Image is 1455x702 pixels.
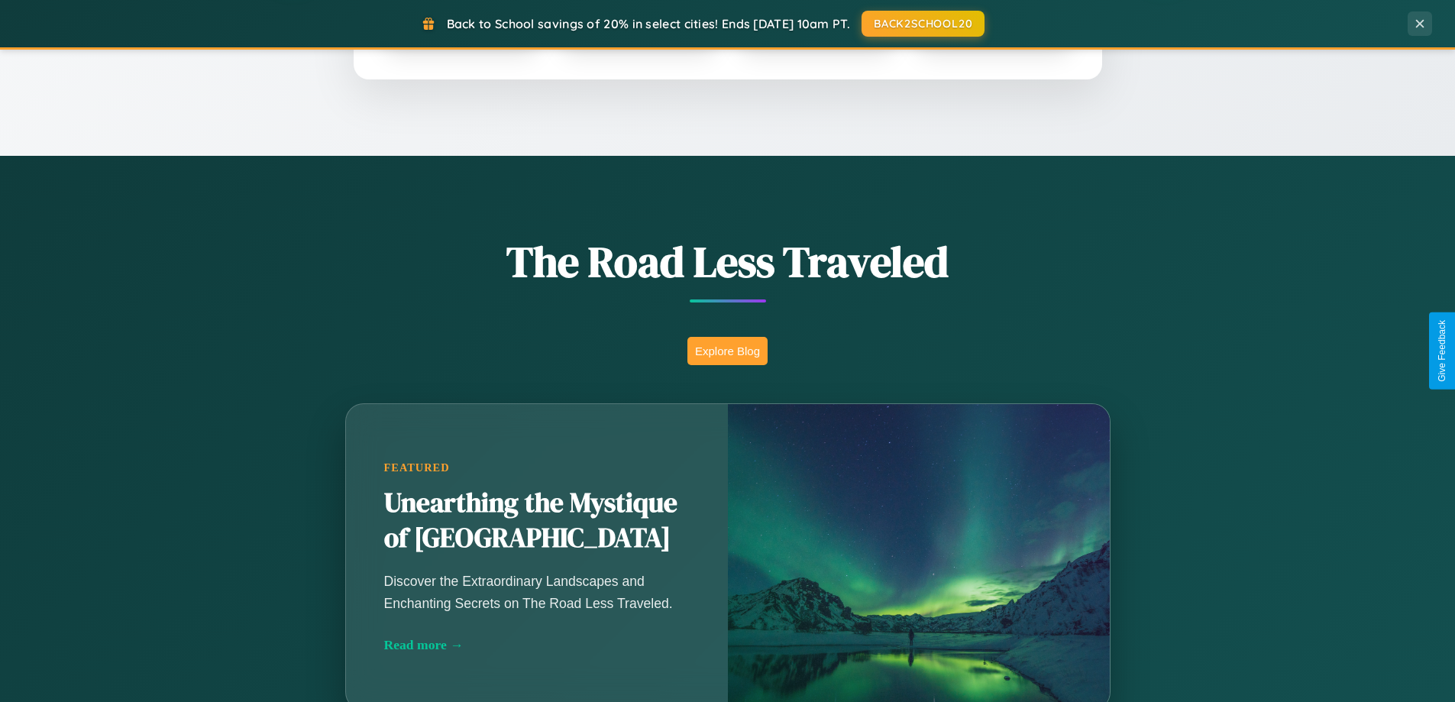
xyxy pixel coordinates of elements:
[384,571,690,613] p: Discover the Extraordinary Landscapes and Enchanting Secrets on The Road Less Traveled.
[384,486,690,556] h2: Unearthing the Mystique of [GEOGRAPHIC_DATA]
[447,16,850,31] span: Back to School savings of 20% in select cities! Ends [DATE] 10am PT.
[384,461,690,474] div: Featured
[862,11,985,37] button: BACK2SCHOOL20
[687,337,768,365] button: Explore Blog
[1437,320,1447,382] div: Give Feedback
[270,232,1186,291] h1: The Road Less Traveled
[384,637,690,653] div: Read more →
